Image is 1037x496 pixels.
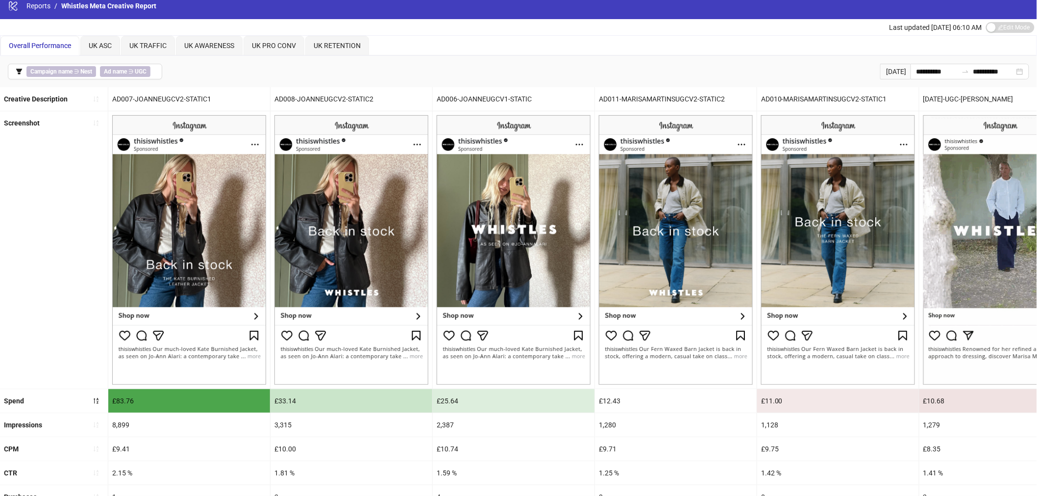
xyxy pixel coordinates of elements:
[4,119,40,127] b: Screenshot
[108,437,270,461] div: £9.41
[61,2,156,10] span: Whistles Meta Creative Report
[93,96,99,102] span: sort-ascending
[433,87,594,111] div: AD006-JOANNEUGCV1-STATIC
[595,87,757,111] div: AD011-MARISAMARTINSUGCV2-STATIC2
[271,413,432,437] div: 3,315
[271,87,432,111] div: AD008-JOANNEUGCV2-STATIC2
[271,461,432,485] div: 1.81 %
[108,87,270,111] div: AD007-JOANNEUGCV2-STATIC1
[252,42,296,50] span: UK PRO CONV
[112,115,266,385] img: Screenshot 6909299593531
[271,389,432,413] div: £33.14
[89,42,112,50] span: UK ASC
[4,445,19,453] b: CPM
[80,68,92,75] b: Nest
[4,469,17,477] b: CTR
[108,389,270,413] div: £83.76
[184,42,234,50] span: UK AWARENESS
[595,389,757,413] div: £12.43
[9,42,71,50] span: Overall Performance
[889,24,982,31] span: Last updated [DATE] 06:10 AM
[595,437,757,461] div: £9.71
[595,413,757,437] div: 1,280
[93,470,99,476] span: sort-ascending
[757,389,919,413] div: £11.00
[4,421,42,429] b: Impressions
[54,0,57,11] li: /
[274,115,428,385] img: Screenshot 6909299613331
[757,437,919,461] div: £9.75
[4,397,24,405] b: Spend
[271,437,432,461] div: £10.00
[433,413,594,437] div: 2,387
[757,87,919,111] div: AD010-MARISAMARTINSUGCV2-STATIC1
[26,66,96,77] span: ∋
[8,64,162,79] button: Campaign name ∋ NestAd name ∋ UGC
[135,68,147,75] b: UGC
[880,64,911,79] div: [DATE]
[93,397,99,404] span: sort-descending
[30,68,73,75] b: Campaign name
[4,95,68,103] b: Creative Description
[433,389,594,413] div: £25.64
[433,437,594,461] div: £10.74
[25,0,52,11] a: Reports
[129,42,167,50] span: UK TRAFFIC
[108,461,270,485] div: 2.15 %
[16,68,23,75] span: filter
[962,68,969,75] span: swap-right
[757,461,919,485] div: 1.42 %
[757,413,919,437] div: 1,128
[93,446,99,452] span: sort-ascending
[599,115,753,385] img: Screenshot 6909299653331
[437,115,591,385] img: Screenshot 6909299572131
[100,66,150,77] span: ∋
[93,120,99,126] span: sort-ascending
[93,422,99,428] span: sort-ascending
[962,68,969,75] span: to
[314,42,361,50] span: UK RETENTION
[761,115,915,385] img: Screenshot 6909299633531
[433,461,594,485] div: 1.59 %
[108,413,270,437] div: 8,899
[595,461,757,485] div: 1.25 %
[104,68,127,75] b: Ad name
